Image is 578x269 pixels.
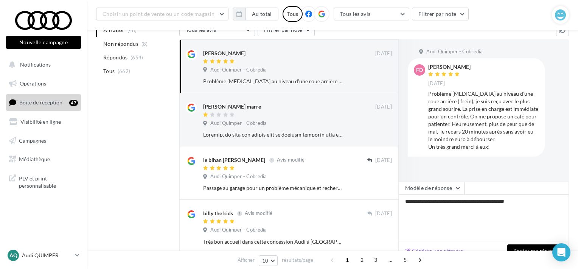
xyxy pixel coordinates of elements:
[412,8,469,20] button: Filtrer par note
[9,252,17,259] span: AQ
[203,210,233,217] div: billy the kids
[375,50,392,57] span: [DATE]
[428,64,471,70] div: [PERSON_NAME]
[233,8,278,20] button: Au total
[203,238,343,246] div: Très bon accueil dans cette concession Audi à [GEOGRAPHIC_DATA]. L'équipe est vraiment très sympa...
[19,156,50,162] span: Médiathèque
[103,40,138,48] span: Non répondus
[262,258,269,264] span: 10
[203,50,245,57] div: [PERSON_NAME]
[5,170,82,193] a: PLV et print personnalisable
[245,8,278,20] button: Au total
[5,114,82,130] a: Visibilité en ligne
[552,243,570,261] div: Open Intercom Messenger
[210,120,267,127] span: Audi Quimper - Cobredia
[399,182,465,194] button: Modèle de réponse
[203,103,261,110] div: [PERSON_NAME] marre
[370,254,382,266] span: 3
[399,254,411,266] span: 5
[334,8,409,20] button: Tous les avis
[103,11,214,17] span: Choisir un point de vente ou un code magasin
[103,67,115,75] span: Tous
[259,255,278,266] button: 10
[19,137,46,143] span: Campagnes
[245,210,272,216] span: Avis modifié
[203,131,343,138] div: Loremip, do sita con adipis elit se doeiusm temporin utla etdo m’aliquae ad m’veniamquisn exe ull...
[20,118,61,125] span: Visibilité en ligne
[283,6,303,22] div: Tous
[375,210,392,217] span: [DATE]
[282,257,313,264] span: résultats/page
[340,11,371,17] span: Tous les avis
[210,67,267,73] span: Audi Quimper - Cobredia
[5,76,82,92] a: Opérations
[428,90,539,151] div: Problème [MEDICAL_DATA] au niveau d’une roue arrière ( frein), je suis reçu avec le plus grand so...
[96,8,228,20] button: Choisir un point de vente ou un code magasin
[20,61,51,68] span: Notifications
[341,254,353,266] span: 1
[210,173,267,180] span: Audi Quimper - Cobredia
[69,100,78,106] div: 47
[416,66,423,74] span: Fd
[507,244,566,257] button: Poster ma réponse
[6,248,81,263] a: AQ Audi QUIMPER
[375,104,392,110] span: [DATE]
[20,80,46,87] span: Opérations
[210,227,267,233] span: Audi Quimper - Cobredia
[402,246,467,255] button: Générer une réponse
[356,254,368,266] span: 2
[426,48,483,55] span: Audi Quimper - Cobredia
[141,41,148,47] span: (8)
[5,94,82,110] a: Boîte de réception47
[203,156,265,164] div: le bihan [PERSON_NAME]
[258,23,315,36] button: Filtrer par note
[277,157,305,163] span: Avis modifié
[203,78,343,85] div: Problème [MEDICAL_DATA] au niveau d’une roue arrière ( frein), je suis reçu avec le plus grand so...
[19,99,62,106] span: Boîte de réception
[203,184,343,192] div: Passage au garage pour un problème mécanique et recherche de panne. Accueil excellent ! Explicati...
[238,257,255,264] span: Afficher
[428,80,445,87] span: [DATE]
[5,133,82,149] a: Campagnes
[6,36,81,49] button: Nouvelle campagne
[179,23,255,36] button: Tous les avis
[22,252,72,259] p: Audi QUIMPER
[19,173,78,190] span: PLV et print personnalisable
[131,54,143,61] span: (654)
[375,157,392,164] span: [DATE]
[5,57,79,73] button: Notifications
[118,68,131,74] span: (662)
[5,151,82,167] a: Médiathèque
[384,254,396,266] span: ...
[103,54,128,61] span: Répondus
